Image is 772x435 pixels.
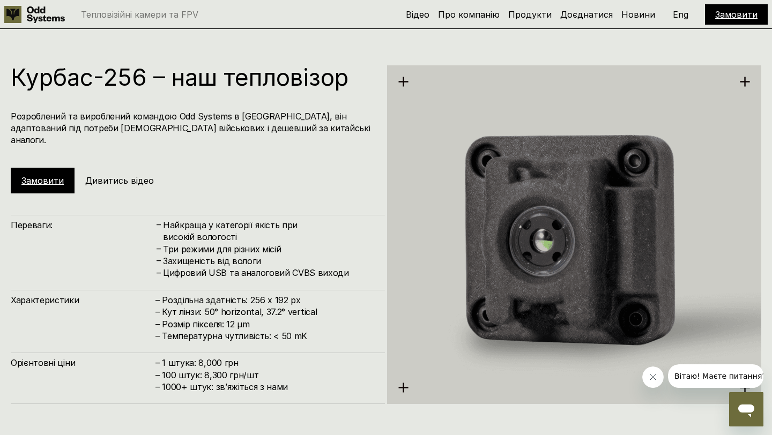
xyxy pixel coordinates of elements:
h4: – [157,254,161,266]
h4: Розроблений та вироблений командою Odd Systems в [GEOGRAPHIC_DATA], він адаптований під потреби [... [11,110,374,146]
a: Продукти [508,9,552,20]
h4: Три режими для різних місій [163,243,374,255]
a: Відео [406,9,429,20]
a: Новини [621,9,655,20]
h4: Орієнтовні ціни [11,357,155,369]
h4: – [157,219,161,230]
h4: Захищеність від вологи [163,255,374,267]
span: Вітаю! Маєте питання? [6,7,98,16]
iframe: Закрыть сообщение [642,366,664,388]
h4: – [157,266,161,278]
h4: – [157,242,161,254]
p: Eng [673,10,688,19]
h4: – Роздільна здатність: 256 x 192 px – Кут лінзи: 50° horizontal, 37.2° vertical – Розмір пікселя:... [155,294,374,342]
h5: Дивитись відео [85,175,154,186]
h4: Найкраща у категорії якість при високій вологості [163,219,374,243]
iframe: Кнопка запуска окна обмена сообщениями [729,392,763,426]
p: Тепловізійні камери та FPV [81,10,198,19]
span: – ⁠1000+ штук: звʼяжіться з нами [155,381,288,392]
h4: Характеристики [11,294,155,306]
h4: Цифровий USB та аналоговий CVBS виходи [163,267,374,279]
h4: – 1 штука: 8,000 грн – 100 штук: 8,300 грн/шт [155,357,374,393]
a: Замовити [715,9,758,20]
a: Замовити [21,175,64,186]
a: Про компанію [438,9,500,20]
h1: Курбас-256 – наш тепловізор [11,65,374,89]
iframe: Сообщение от компании [668,364,763,388]
h4: Переваги: [11,219,155,231]
a: Доєднатися [560,9,613,20]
